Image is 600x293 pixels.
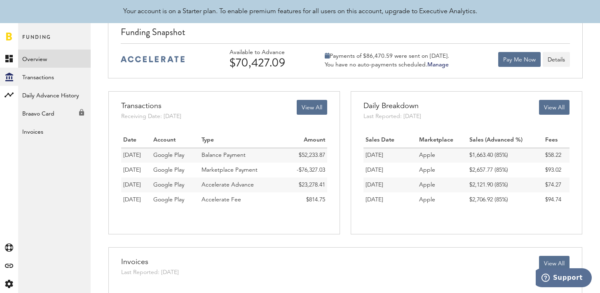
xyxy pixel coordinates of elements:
[151,148,199,163] td: Google Play
[121,268,179,276] div: Last Reported: [DATE]
[151,192,199,207] td: Google Play
[363,100,421,112] div: Daily Breakdown
[199,133,282,148] th: Type
[363,163,417,177] td: [DATE]
[467,192,543,207] td: $2,706.92 (85%)
[543,148,570,163] td: $58.22
[543,177,570,192] td: $74.27
[282,163,327,177] td: -$76,327.03
[121,256,179,268] div: Invoices
[539,100,570,115] button: View All
[417,133,468,148] th: Marketplace
[543,52,570,67] button: Details
[121,163,151,177] td: 08/15/25
[467,148,543,163] td: $1,663.40 (85%)
[363,177,417,192] td: [DATE]
[467,133,543,148] th: Sales (Advanced %)
[151,177,199,192] td: Google Play
[417,148,468,163] td: Apple
[153,182,184,188] span: Google Play
[543,133,570,148] th: Fees
[543,163,570,177] td: $93.02
[299,152,325,158] span: $52,233.87
[199,192,282,207] td: Accelerate Fee
[151,163,199,177] td: Google Play
[543,192,570,207] td: $94.74
[536,268,592,289] iframe: Opens a widget where you can find more information
[282,133,327,148] th: Amount
[123,197,141,203] span: [DATE]
[121,148,151,163] td: 08/18/25
[202,197,241,203] span: Accelerate Fee
[123,167,141,173] span: [DATE]
[121,56,185,62] img: accelerate-medium-blue-logo.svg
[18,104,91,119] div: Braavo Card
[467,163,543,177] td: $2,657.77 (85%)
[306,197,325,203] span: $814.75
[498,52,541,67] button: Pay Me Now
[121,100,181,112] div: Transactions
[153,167,184,173] span: Google Play
[230,49,308,56] div: Available to Advance
[202,152,246,158] span: Balance Payment
[363,112,421,121] div: Last Reported: [DATE]
[18,122,91,140] a: Invoices
[18,50,91,68] a: Overview
[121,177,151,192] td: 08/01/25
[417,177,468,192] td: Apple
[417,163,468,177] td: Apple
[427,62,449,68] a: Manage
[282,192,327,207] td: $814.75
[467,177,543,192] td: $2,121.90 (85%)
[18,86,91,104] a: Daily Advance History
[123,152,141,158] span: [DATE]
[199,148,282,163] td: Balance Payment
[18,68,91,86] a: Transactions
[153,197,184,203] span: Google Play
[151,133,199,148] th: Account
[202,167,258,173] span: Marketplace Payment
[230,56,308,69] div: $70,427.09
[121,112,181,121] div: Receiving Date: [DATE]
[199,177,282,192] td: Accelerate Advance
[325,61,449,69] div: You have no auto-payments scheduled.
[417,192,468,207] td: Apple
[363,148,417,163] td: [DATE]
[363,192,417,207] td: [DATE]
[153,152,184,158] span: Google Play
[363,133,417,148] th: Sales Date
[123,7,477,17] div: Your account is on a Starter plan. To enable premium features for all users on this account, upgr...
[297,100,327,115] button: View All
[199,163,282,177] td: Marketplace Payment
[22,32,51,50] span: Funding
[297,167,325,173] span: -$76,327.03
[121,192,151,207] td: 08/01/25
[325,52,449,60] div: Payments of $86,470.59 were sent on [DATE].
[121,26,570,43] div: Funding Snapshot
[299,182,325,188] span: $23,278.41
[121,133,151,148] th: Date
[539,256,570,271] button: View All
[282,177,327,192] td: $23,278.41
[282,148,327,163] td: $52,233.87
[123,182,141,188] span: [DATE]
[202,182,254,188] span: Accelerate Advance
